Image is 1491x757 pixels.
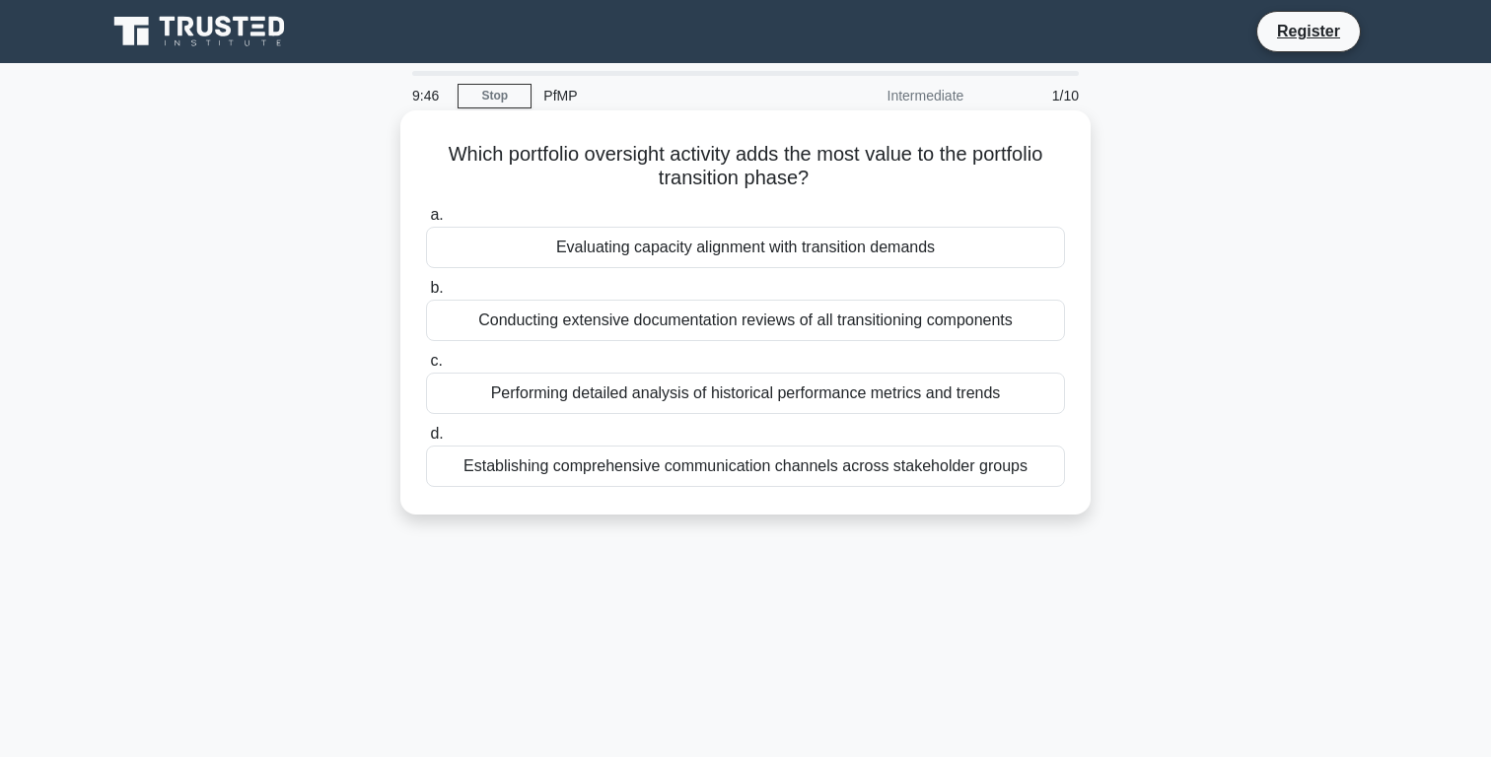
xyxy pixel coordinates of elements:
span: a. [430,206,443,223]
div: Establishing comprehensive communication channels across stakeholder groups [426,446,1065,487]
div: 1/10 [975,76,1091,115]
div: 9:46 [400,76,458,115]
div: Performing detailed analysis of historical performance metrics and trends [426,373,1065,414]
div: Conducting extensive documentation reviews of all transitioning components [426,300,1065,341]
div: PfMP [532,76,803,115]
a: Stop [458,84,532,108]
div: Intermediate [803,76,975,115]
h5: Which portfolio oversight activity adds the most value to the portfolio transition phase? [424,142,1067,191]
span: c. [430,352,442,369]
a: Register [1265,19,1352,43]
div: Evaluating capacity alignment with transition demands [426,227,1065,268]
span: d. [430,425,443,442]
span: b. [430,279,443,296]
